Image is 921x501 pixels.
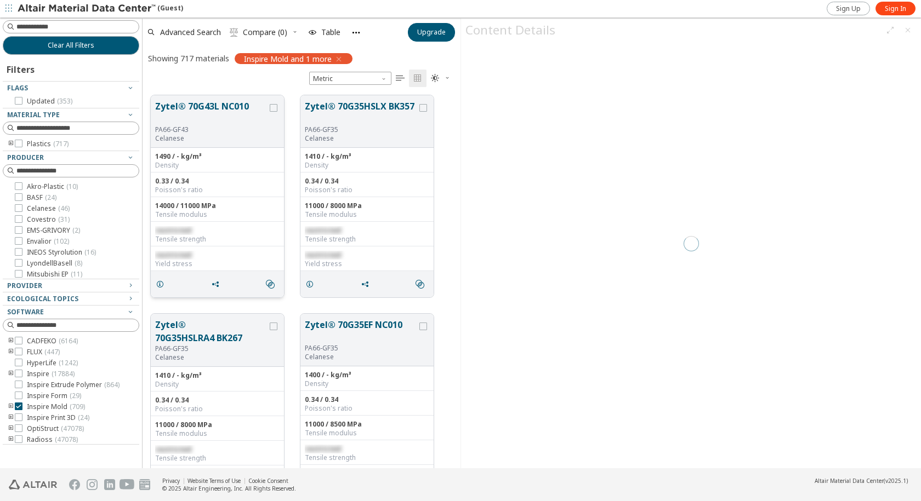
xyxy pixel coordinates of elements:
[7,424,15,433] i: toogle group
[305,344,417,353] div: PA66-GF35
[155,380,280,389] div: Density
[27,413,89,422] span: Inspire Print 3D
[305,444,341,453] span: restricted
[417,28,446,37] span: Upgrade
[27,359,78,367] span: HyperLife
[305,404,429,413] div: Poisson's ratio
[248,477,288,485] a: Cookie Consent
[305,134,417,143] p: Celanese
[305,371,429,379] div: 1400 / - kg/m³
[27,370,75,378] span: Inspire
[18,3,157,14] img: Altair Material Data Center
[155,405,280,413] div: Poisson's ratio
[155,371,280,380] div: 1410 / - kg/m³
[155,226,191,235] span: restricted
[305,353,417,361] p: Celanese
[305,161,429,170] div: Density
[54,237,69,246] span: ( 102 )
[27,402,85,411] span: Inspire Mold
[356,273,379,295] button: Share
[155,344,268,353] div: PA66-GF35
[7,83,28,93] span: Flags
[155,250,191,260] span: restricted
[7,153,44,162] span: Producer
[155,396,280,405] div: 0.34 / 0.34
[409,70,427,87] button: Tile View
[27,348,60,356] span: FLUX
[27,424,84,433] span: OptiStruct
[162,477,180,485] a: Privacy
[243,28,287,36] span: Compare (0)
[413,74,422,83] i: 
[411,273,434,295] button: Similar search
[3,292,139,306] button: Ecological Topics
[155,161,280,170] div: Density
[7,281,42,290] span: Provider
[27,193,56,202] span: BASF
[3,279,139,292] button: Provider
[27,337,78,345] span: CADFEKO
[27,248,96,257] span: INEOS Styrolution
[431,74,440,83] i: 
[155,429,280,438] div: Tensile modulus
[309,72,391,85] span: Metric
[836,4,861,13] span: Sign Up
[75,258,82,268] span: ( 8 )
[155,454,280,463] div: Tensile strength
[885,4,906,13] span: Sign In
[151,273,174,295] button: Details
[66,182,78,191] span: ( 10 )
[155,235,280,244] div: Tensile strength
[27,97,72,106] span: Updated
[391,70,409,87] button: Table View
[160,28,221,36] span: Advanced Search
[305,379,429,388] div: Density
[305,260,429,268] div: Yield stress
[427,70,455,87] button: Theme
[27,391,81,400] span: Inspire Form
[70,402,85,411] span: ( 709 )
[44,347,60,356] span: ( 447 )
[104,380,120,389] span: ( 864 )
[7,370,15,378] i: toogle group
[52,369,75,378] span: ( 17884 )
[27,215,70,224] span: Covestro
[155,445,191,454] span: restricted
[827,2,870,15] a: Sign Up
[3,36,139,55] button: Clear All Filters
[305,152,429,161] div: 1410 / - kg/m³
[155,353,268,362] p: Celanese
[59,358,78,367] span: ( 1242 )
[305,125,417,134] div: PA66-GF35
[3,151,139,164] button: Producer
[55,435,78,444] span: ( 47078 )
[305,453,429,462] div: Tensile strength
[27,226,80,235] span: EMS-GRIVORY
[305,186,429,194] div: Poisson's ratio
[58,204,70,213] span: ( 46 )
[7,348,15,356] i: toogle group
[45,193,56,202] span: ( 24 )
[148,53,229,64] div: Showing 717 materials
[187,477,241,485] a: Website Terms of Use
[230,28,238,37] i: 
[7,140,15,148] i: toogle group
[155,186,280,194] div: Poisson's ratio
[71,269,82,279] span: ( 11 )
[27,204,70,213] span: Celanese
[57,96,72,106] span: ( 353 )
[305,235,429,244] div: Tensile strength
[70,391,81,400] span: ( 29 )
[58,215,70,224] span: ( 31 )
[27,259,82,268] span: LyondellBasell
[305,201,429,210] div: 11000 / 8000 MPa
[27,381,120,389] span: Inspire Extrude Polymer
[72,226,80,235] span: ( 2 )
[53,139,69,148] span: ( 717 )
[815,477,908,485] div: (v2025.1)
[155,134,268,143] p: Celanese
[155,152,280,161] div: 1490 / - kg/m³
[305,420,429,429] div: 11000 / 8500 MPa
[7,294,78,303] span: Ecological Topics
[162,485,296,492] div: © 2025 Altair Engineering, Inc. All Rights Reserved.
